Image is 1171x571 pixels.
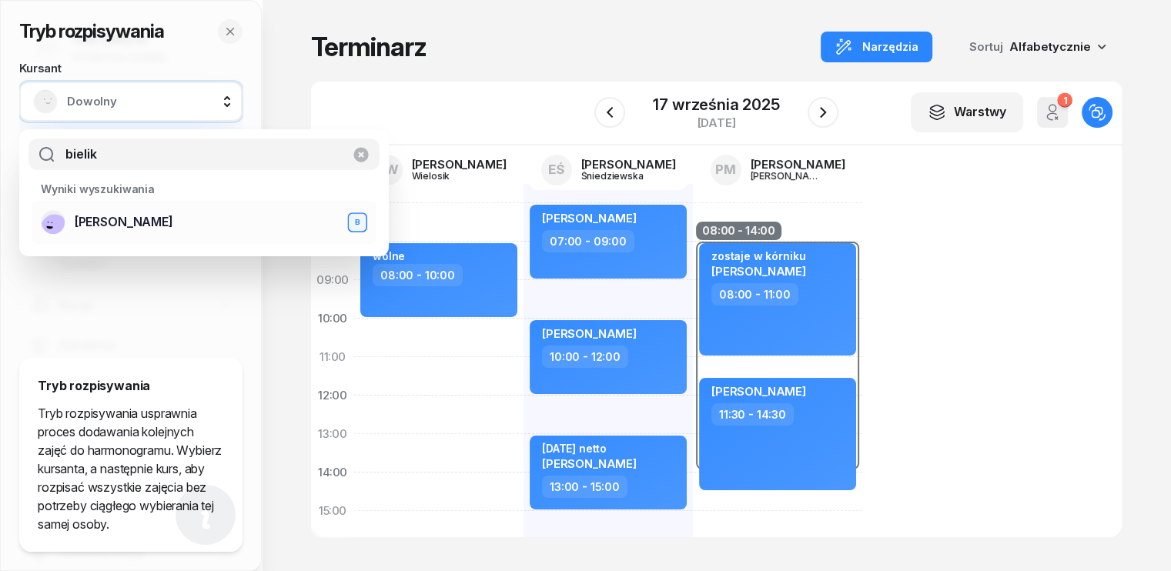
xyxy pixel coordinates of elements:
div: [PERSON_NAME] [581,159,676,170]
button: B [347,212,367,232]
div: Tryb rozpisywania usprawnia proces dodawania kolejnych zajęć do harmonogramu. Wybierz kursanta, a... [38,376,224,533]
div: 08:00 - 11:00 [711,283,798,306]
span: Alfabetycznie [1009,39,1091,54]
h2: Tryb rozpisywania [19,19,164,44]
button: 1 [1037,97,1068,128]
div: [DATE] [653,117,779,129]
div: 07:00 - 09:00 [542,230,634,252]
div: Warstwy [928,102,1006,122]
div: Śniedziewska [581,171,655,181]
span: [PERSON_NAME] [711,384,806,399]
a: DW[PERSON_NAME]Wielosik [360,150,519,190]
div: 13:00 - 15:00 [542,476,627,498]
span: Sortuj [969,37,1006,57]
button: Warstwy [911,92,1023,132]
div: 11:30 - 14:30 [711,403,794,426]
div: [PERSON_NAME] [751,171,825,181]
span: [PERSON_NAME] [75,212,173,232]
a: PM[PERSON_NAME][PERSON_NAME] [698,150,858,190]
span: PM [715,163,736,176]
button: Sortuj Alfabetycznie [951,31,1122,63]
div: 11:00 [311,338,354,376]
div: 12:00 [311,376,354,415]
div: [PERSON_NAME] [751,159,845,170]
h1: Terminarz [311,33,427,61]
div: 10:00 [311,299,354,338]
div: Tryb rozpisywania [38,376,224,395]
div: 15:00 [311,492,354,530]
div: zostaje w kórniku [711,249,806,262]
div: 17 września 2025 [653,97,779,112]
div: wolne [373,249,405,262]
div: 14:00 [311,453,354,492]
div: [DATE] netto [542,442,637,455]
div: 09:00 [311,261,354,299]
span: [PERSON_NAME] [711,264,806,279]
a: EŚ[PERSON_NAME]Śniedziewska [529,150,688,190]
span: [PERSON_NAME] [542,326,637,341]
span: Dowolny [67,92,229,112]
span: Narzędzia [862,38,918,56]
span: [PERSON_NAME] [542,211,637,225]
div: 10:00 - 12:00 [542,346,628,368]
div: Wielosik [412,171,486,181]
input: Szukaj [28,139,380,171]
span: [PERSON_NAME] [542,456,637,471]
div: 16:00 [311,530,354,569]
button: Narzędzia [821,32,932,62]
div: B [350,215,364,229]
div: [PERSON_NAME] [412,159,507,170]
div: 13:00 [311,415,354,453]
span: EŚ [548,163,564,176]
div: 1 [1057,93,1072,108]
div: 08:00 - 10:00 [373,264,463,286]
